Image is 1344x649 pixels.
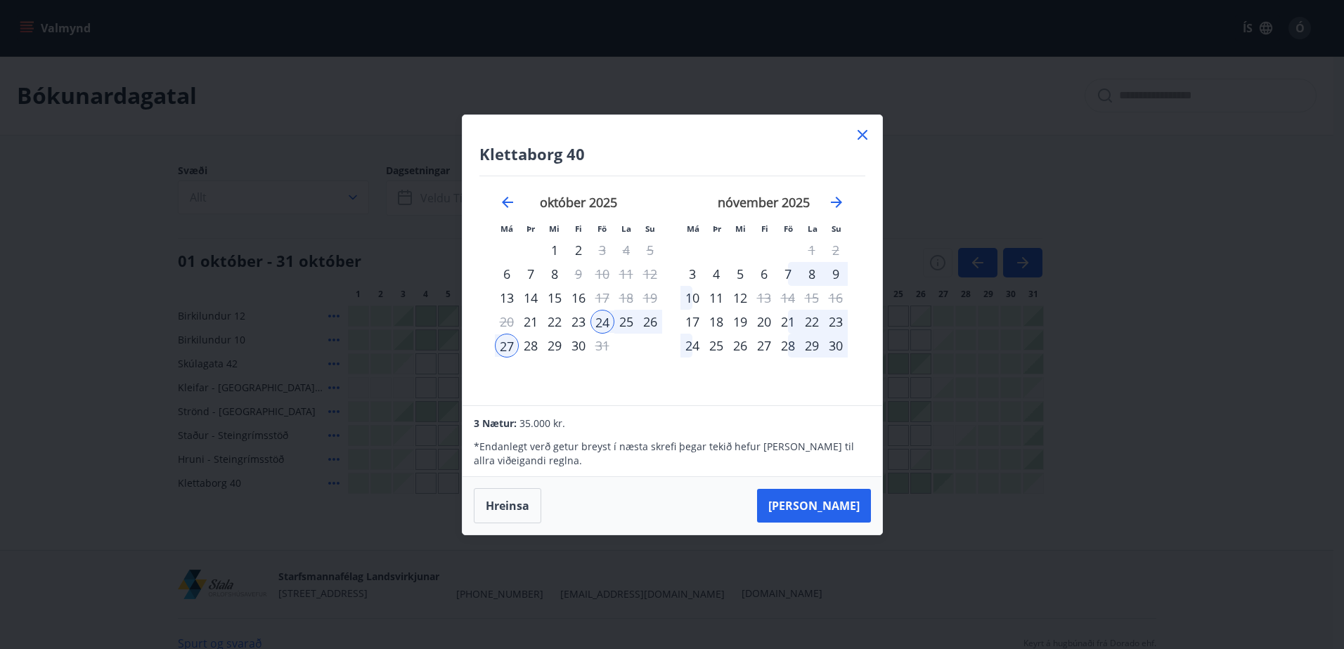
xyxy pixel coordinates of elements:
[800,238,824,262] td: Not available. laugardagur, 1. nóvember 2025
[752,262,776,286] div: 6
[687,223,699,234] small: Má
[479,143,865,164] h4: Klettaborg 40
[479,176,865,388] div: Calendar
[500,223,513,234] small: Má
[474,417,517,430] span: 3 Nætur:
[752,310,776,334] td: Choose fimmtudagur, 20. nóvember 2025 as your check-in date. It’s available.
[808,223,818,234] small: La
[567,262,590,286] td: Choose fimmtudagur, 9. október 2025 as your check-in date. It’s available.
[832,223,841,234] small: Su
[704,262,728,286] td: Choose þriðjudagur, 4. nóvember 2025 as your check-in date. It’s available.
[776,286,800,310] td: Not available. föstudagur, 14. nóvember 2025
[590,238,614,262] td: Choose föstudagur, 3. október 2025 as your check-in date. It’s available.
[704,310,728,334] div: 18
[680,262,704,286] td: Choose mánudagur, 3. nóvember 2025 as your check-in date. It’s available.
[824,334,848,358] div: 30
[590,310,614,334] td: Selected as start date. föstudagur, 24. október 2025
[645,223,655,234] small: Su
[614,262,638,286] td: Not available. laugardagur, 11. október 2025
[824,310,848,334] div: 23
[728,286,752,310] td: Choose miðvikudagur, 12. nóvember 2025 as your check-in date. It’s available.
[519,334,543,358] td: Choose þriðjudagur, 28. október 2025 as your check-in date. It’s available.
[614,310,638,334] div: 25
[590,334,614,358] td: Choose föstudagur, 31. október 2025 as your check-in date. It’s available.
[752,310,776,334] div: 20
[495,262,519,286] div: Aðeins innritun í boði
[614,286,638,310] td: Not available. laugardagur, 18. október 2025
[597,223,607,234] small: Fö
[728,286,752,310] div: 12
[543,334,567,358] td: Choose miðvikudagur, 29. október 2025 as your check-in date. It’s available.
[800,310,824,334] td: Choose laugardagur, 22. nóvember 2025 as your check-in date. It’s available.
[567,286,590,310] td: Choose fimmtudagur, 16. október 2025 as your check-in date. It’s available.
[495,310,519,334] td: Not available. mánudagur, 20. október 2025
[776,262,800,286] td: Choose föstudagur, 7. nóvember 2025 as your check-in date. It’s available.
[680,262,704,286] div: Aðeins innritun í boði
[728,334,752,358] td: Choose miðvikudagur, 26. nóvember 2025 as your check-in date. It’s available.
[614,310,638,334] td: Selected. laugardagur, 25. október 2025
[519,310,543,334] td: Choose þriðjudagur, 21. október 2025 as your check-in date. It’s available.
[543,310,567,334] div: 22
[735,223,746,234] small: Mi
[704,286,728,310] td: Choose þriðjudagur, 11. nóvember 2025 as your check-in date. It’s available.
[567,286,590,310] div: 16
[621,223,631,234] small: La
[474,488,541,523] button: Hreinsa
[776,334,800,358] td: Choose föstudagur, 28. nóvember 2025 as your check-in date. It’s available.
[567,334,590,358] td: Choose fimmtudagur, 30. október 2025 as your check-in date. It’s available.
[757,489,871,523] button: [PERSON_NAME]
[680,286,704,310] td: Choose mánudagur, 10. nóvember 2025 as your check-in date. It’s available.
[567,334,590,358] div: 30
[704,286,728,310] div: 11
[495,334,519,358] div: 27
[519,417,565,430] span: 35.000 kr.
[824,334,848,358] td: Choose sunnudagur, 30. nóvember 2025 as your check-in date. It’s available.
[784,223,793,234] small: Fö
[495,286,519,310] div: Aðeins innritun í boði
[543,238,567,262] div: 1
[519,286,543,310] div: 14
[495,286,519,310] td: Choose mánudagur, 13. október 2025 as your check-in date. It’s available.
[638,262,662,286] td: Not available. sunnudagur, 12. október 2025
[824,262,848,286] td: Choose sunnudagur, 9. nóvember 2025 as your check-in date. It’s available.
[543,310,567,334] td: Choose miðvikudagur, 22. október 2025 as your check-in date. It’s available.
[495,262,519,286] td: Choose mánudagur, 6. október 2025 as your check-in date. It’s available.
[776,334,800,358] div: 28
[704,262,728,286] div: 4
[567,238,590,262] div: 2
[800,310,824,334] div: 22
[540,194,617,211] strong: október 2025
[499,194,516,211] div: Move backward to switch to the previous month.
[752,286,776,310] td: Choose fimmtudagur, 13. nóvember 2025 as your check-in date. It’s available.
[543,286,567,310] div: 15
[728,310,752,334] td: Choose miðvikudagur, 19. nóvember 2025 as your check-in date. It’s available.
[638,310,662,334] td: Selected. sunnudagur, 26. október 2025
[680,310,704,334] div: Aðeins innritun í boði
[828,194,845,211] div: Move forward to switch to the next month.
[800,334,824,358] div: 29
[519,262,543,286] td: Choose þriðjudagur, 7. október 2025 as your check-in date. It’s available.
[752,262,776,286] td: Choose fimmtudagur, 6. nóvember 2025 as your check-in date. It’s available.
[590,286,614,310] td: Choose föstudagur, 17. október 2025 as your check-in date. It’s available.
[728,262,752,286] div: 5
[543,262,567,286] div: 8
[752,334,776,358] div: 27
[590,286,614,310] div: Aðeins útritun í boði
[752,286,776,310] div: Aðeins útritun í boði
[704,334,728,358] td: Choose þriðjudagur, 25. nóvember 2025 as your check-in date. It’s available.
[776,262,800,286] div: 7
[728,334,752,358] div: 26
[800,262,824,286] td: Choose laugardagur, 8. nóvember 2025 as your check-in date. It’s available.
[590,334,614,358] div: Aðeins útritun í boði
[752,334,776,358] td: Choose fimmtudagur, 27. nóvember 2025 as your check-in date. It’s available.
[728,310,752,334] div: 19
[800,286,824,310] td: Not available. laugardagur, 15. nóvember 2025
[543,262,567,286] td: Choose miðvikudagur, 8. október 2025 as your check-in date. It’s available.
[567,310,590,334] td: Choose fimmtudagur, 23. október 2025 as your check-in date. It’s available.
[543,238,567,262] td: Choose miðvikudagur, 1. október 2025 as your check-in date. It’s available.
[575,223,582,234] small: Fi
[474,440,870,468] p: * Endanlegt verð getur breyst í næsta skrefi þegar tekið hefur [PERSON_NAME] til allra viðeigandi...
[567,310,590,334] div: 23
[519,286,543,310] td: Choose þriðjudagur, 14. október 2025 as your check-in date. It’s available.
[680,334,704,358] div: 24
